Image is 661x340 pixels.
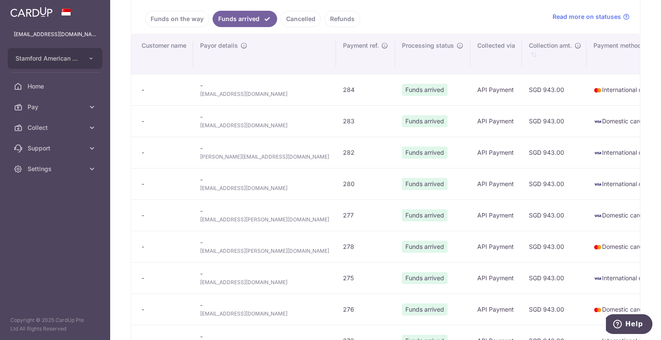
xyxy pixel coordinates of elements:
[470,137,522,168] td: API Payment
[28,123,84,132] span: Collect
[470,294,522,325] td: API Payment
[593,243,602,251] img: mastercard-sm-87a3fd1e0bddd137fecb07648320f44c262e2538e7db6024463105ddbc961eb2.png
[200,309,329,318] span: [EMAIL_ADDRESS][DOMAIN_NAME]
[587,105,658,137] td: Domestic card
[402,303,448,315] span: Funds arrived
[395,34,470,74] th: Processing status
[142,148,186,157] div: -
[522,199,587,231] td: SGD 943.00
[336,74,395,105] td: 284
[336,168,395,199] td: 280
[402,84,448,96] span: Funds arrived
[593,117,602,126] img: visa-sm-192604c4577d2d35970c8ed26b86981c2741ebd56154ab54ad91a526f0f24972.png
[522,294,587,325] td: SGD 943.00
[402,209,448,221] span: Funds arrived
[587,294,658,325] td: Domestic card
[529,41,572,50] span: Collection amt.
[593,180,602,189] img: visa-sm-192604c4577d2d35970c8ed26b86981c2741ebd56154ab54ad91a526f0f24972.png
[200,215,329,224] span: [EMAIL_ADDRESS][PERSON_NAME][DOMAIN_NAME]
[200,90,329,98] span: [EMAIL_ADDRESS][DOMAIN_NAME]
[336,231,395,262] td: 278
[522,105,587,137] td: SGD 943.00
[606,314,652,336] iframe: Opens a widget where you can find more information
[593,86,602,95] img: mastercard-sm-87a3fd1e0bddd137fecb07648320f44c262e2538e7db6024463105ddbc961eb2.png
[522,168,587,199] td: SGD 943.00
[522,137,587,168] td: SGD 943.00
[587,199,658,231] td: Domestic card
[470,199,522,231] td: API Payment
[587,34,658,74] th: Payment method
[193,137,336,168] td: -
[470,105,522,137] td: API Payment
[28,144,84,153] span: Support
[343,41,379,50] span: Payment ref.
[193,74,336,105] td: -
[193,199,336,231] td: -
[19,6,37,14] span: Help
[593,211,602,220] img: visa-sm-192604c4577d2d35970c8ed26b86981c2741ebd56154ab54ad91a526f0f24972.png
[587,74,658,105] td: International card
[470,74,522,105] td: API Payment
[193,262,336,294] td: -
[336,262,395,294] td: 275
[470,168,522,199] td: API Payment
[142,86,186,94] div: -
[200,153,329,161] span: [PERSON_NAME][EMAIL_ADDRESS][DOMAIN_NAME]
[470,262,522,294] td: API Payment
[402,115,448,127] span: Funds arrived
[587,262,658,294] td: International card
[142,305,186,314] div: -
[15,54,79,63] span: Stamford American International School Pte Ltd
[522,74,587,105] td: SGD 943.00
[142,274,186,282] div: -
[553,12,621,21] span: Read more on statuses
[522,262,587,294] td: SGD 943.00
[145,11,209,27] a: Funds on the way
[28,103,84,111] span: Pay
[336,34,395,74] th: Payment ref.
[281,11,321,27] a: Cancelled
[587,168,658,199] td: International card
[142,117,186,126] div: -
[10,7,53,17] img: CardUp
[193,231,336,262] td: -
[131,34,193,74] th: Customer name
[142,211,186,220] div: -
[200,121,329,130] span: [EMAIL_ADDRESS][DOMAIN_NAME]
[193,294,336,325] td: -
[402,241,448,253] span: Funds arrived
[522,34,587,74] th: Collection amt. : activate to sort column ascending
[200,184,329,193] span: [EMAIL_ADDRESS][DOMAIN_NAME]
[213,11,277,27] a: Funds arrived
[193,168,336,199] td: -
[324,11,360,27] a: Refunds
[593,306,602,314] img: mastercard-sm-87a3fd1e0bddd137fecb07648320f44c262e2538e7db6024463105ddbc961eb2.png
[336,199,395,231] td: 277
[402,272,448,284] span: Funds arrived
[553,12,630,21] a: Read more on statuses
[200,41,238,50] span: Payor details
[593,274,602,283] img: visa-sm-192604c4577d2d35970c8ed26b86981c2741ebd56154ab54ad91a526f0f24972.png
[193,105,336,137] td: -
[200,247,329,255] span: [EMAIL_ADDRESS][PERSON_NAME][DOMAIN_NAME]
[142,242,186,251] div: -
[402,178,448,190] span: Funds arrived
[142,180,186,188] div: -
[28,82,84,91] span: Home
[28,165,84,173] span: Settings
[587,137,658,168] td: International card
[336,294,395,325] td: 276
[522,231,587,262] td: SGD 943.00
[193,34,336,74] th: Payor details
[470,34,522,74] th: Collected via
[336,105,395,137] td: 283
[336,137,395,168] td: 282
[587,231,658,262] td: Domestic card
[402,41,454,50] span: Processing status
[14,30,96,39] p: [EMAIL_ADDRESS][DOMAIN_NAME]
[593,149,602,157] img: visa-sm-192604c4577d2d35970c8ed26b86981c2741ebd56154ab54ad91a526f0f24972.png
[470,231,522,262] td: API Payment
[8,48,102,69] button: Stamford American International School Pte Ltd
[402,147,448,159] span: Funds arrived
